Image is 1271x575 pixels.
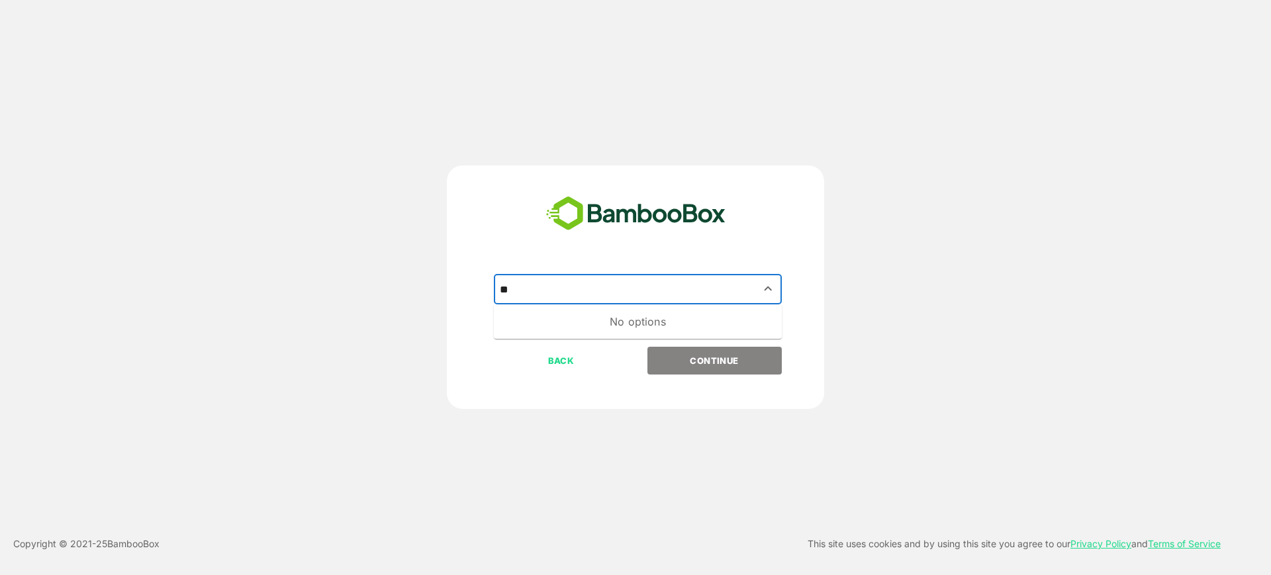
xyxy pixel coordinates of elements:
img: bamboobox [539,192,733,236]
button: Close [759,280,777,298]
p: BACK [495,353,628,368]
button: BACK [494,347,628,375]
div: No options [494,304,782,339]
p: This site uses cookies and by using this site you agree to our and [808,536,1221,552]
button: CONTINUE [647,347,782,375]
p: CONTINUE [648,353,780,368]
a: Privacy Policy [1070,538,1131,549]
p: Copyright © 2021- 25 BambooBox [13,536,160,552]
a: Terms of Service [1148,538,1221,549]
